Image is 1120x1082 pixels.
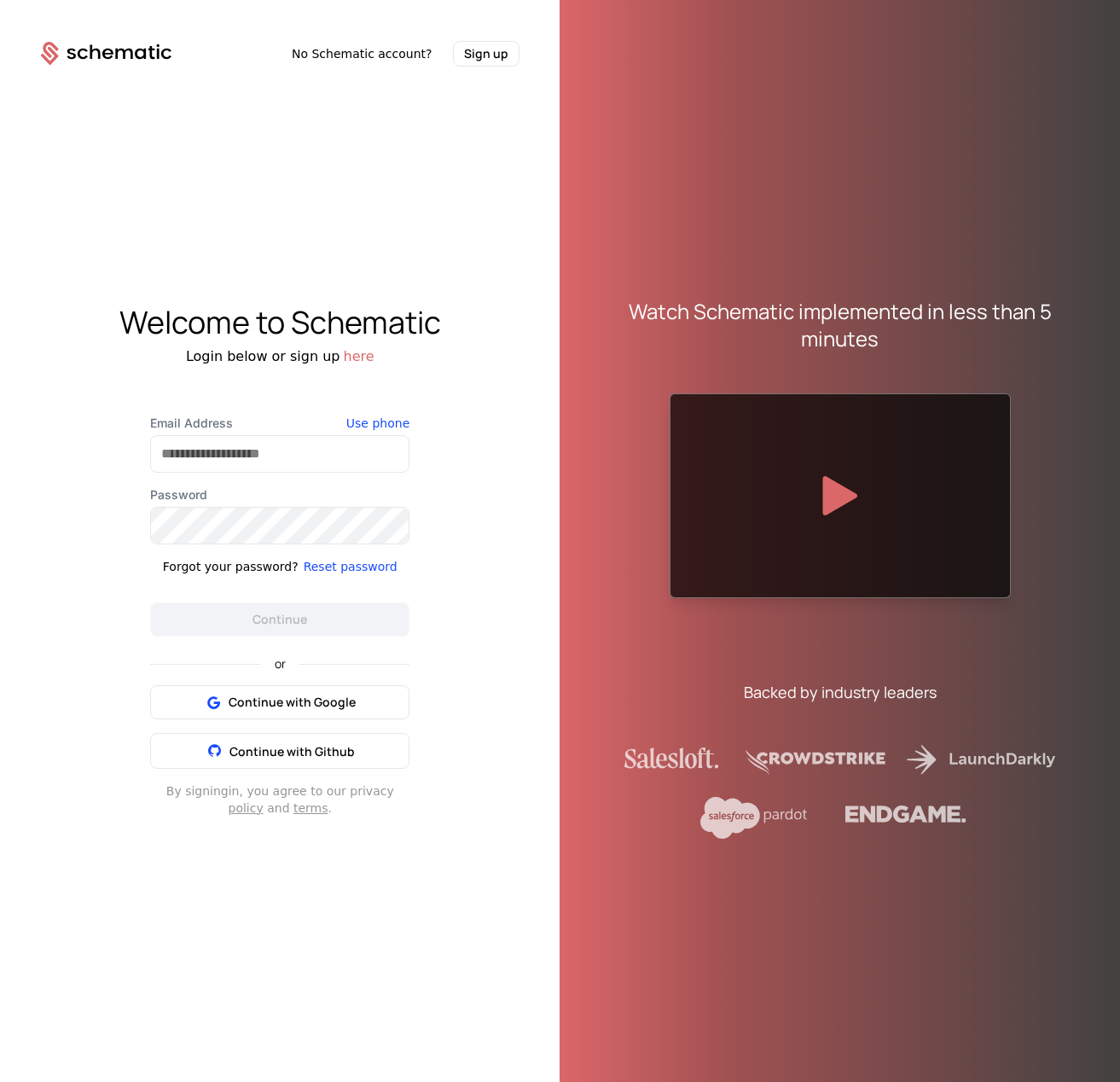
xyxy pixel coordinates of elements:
[346,415,409,432] button: Use phone
[229,694,356,711] span: Continue with Google
[453,41,519,67] button: Sign up
[293,801,328,815] a: terms
[150,782,409,817] div: By signing in , you agree to our privacy and .
[150,415,409,432] label: Email Address
[150,733,409,769] button: Continue with Github
[261,658,299,670] span: or
[229,801,264,815] a: policy
[601,298,1080,352] div: Watch Schematic implemented in less than 5 minutes
[229,743,355,759] span: Continue with Github
[744,680,937,704] div: Backed by industry leaders
[292,45,432,62] span: No Schematic account?
[150,602,409,637] button: Continue
[150,685,409,719] button: Continue with Google
[344,346,374,367] button: here
[150,486,409,503] label: Password
[163,558,299,575] div: Forgot your password?
[304,558,398,575] button: Reset password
